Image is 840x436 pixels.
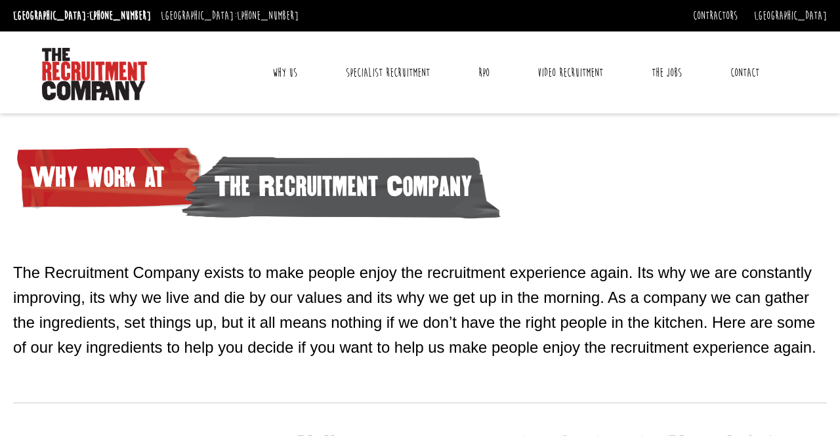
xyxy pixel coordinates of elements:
span: Why work at [13,141,205,214]
a: Video Recruitment [528,56,613,89]
li: [GEOGRAPHIC_DATA]: [157,5,302,26]
span: The Recruitment Company [181,150,501,223]
a: Specialist Recruitment [336,56,440,89]
a: [PHONE_NUMBER] [237,9,299,23]
a: [PHONE_NUMBER] [89,9,151,23]
a: Contractors [693,9,738,23]
a: [GEOGRAPHIC_DATA] [754,9,827,23]
a: RPO [469,56,499,89]
li: [GEOGRAPHIC_DATA]: [10,5,154,26]
a: Contact [721,56,769,89]
a: The Jobs [642,56,692,89]
p: The Recruitment Company exists to make people enjoy the recruitment experience again. Its why we ... [13,260,827,360]
a: Why Us [262,56,307,89]
img: The Recruitment Company [42,48,147,100]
